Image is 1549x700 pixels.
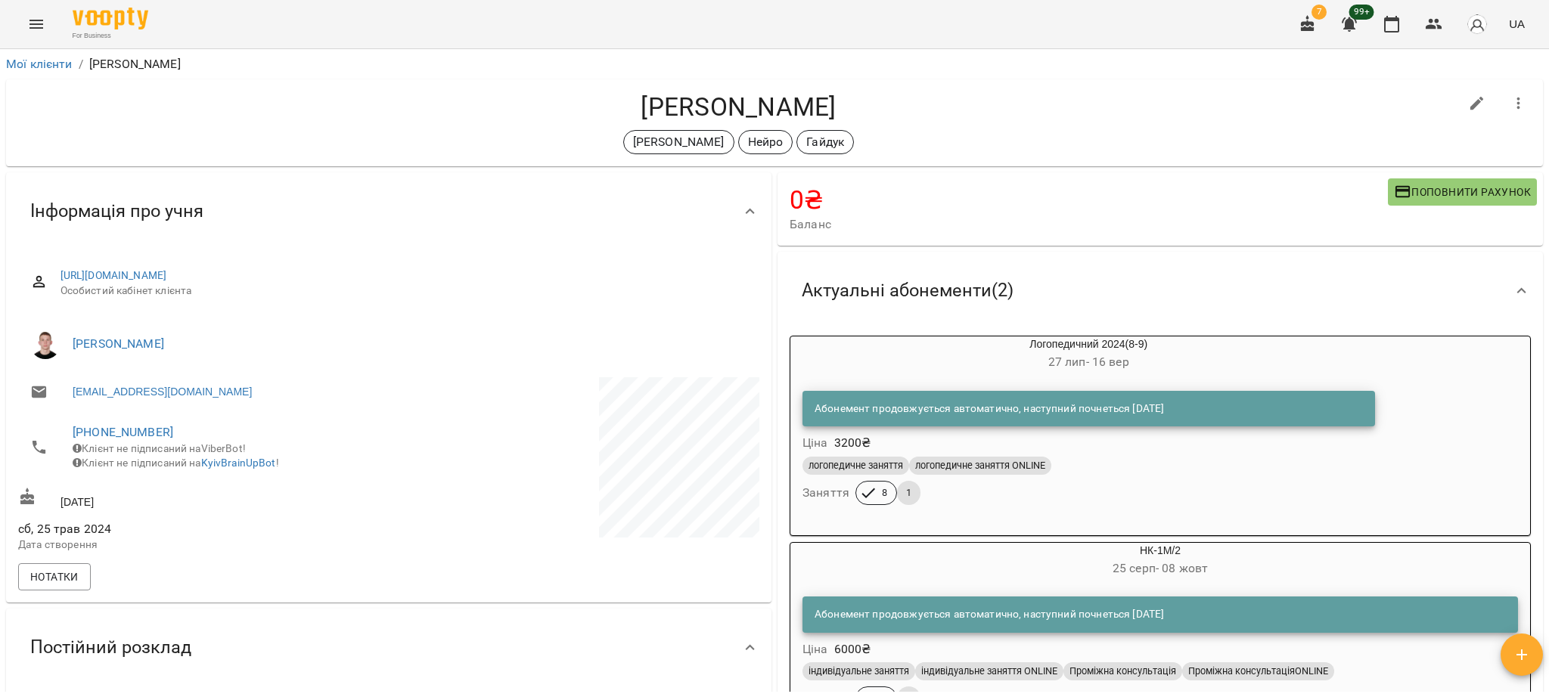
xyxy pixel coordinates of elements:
a: [PERSON_NAME] [73,336,164,351]
div: Абонемент продовжується автоматично, наступний почнеться [DATE] [815,395,1164,423]
div: Постійний розклад [6,609,771,686]
a: [PHONE_NUMBER] [73,425,173,439]
button: UA [1503,10,1531,38]
li: / [79,55,83,73]
button: Нотатки [18,563,91,590]
button: Поповнити рахунок [1388,178,1537,206]
p: Дата створення [18,537,386,553]
span: For Business [73,31,148,41]
p: Нейро [748,133,784,151]
span: 8 [873,486,896,500]
span: Інформація про учня [30,200,203,223]
h6: Заняття [802,482,849,503]
p: Гайдук [806,133,844,151]
span: Баланс [790,215,1388,234]
span: Постійний розклад [30,636,191,659]
span: індивідуальне заняття ONLINE [915,664,1063,678]
p: [PERSON_NAME] [89,55,181,73]
h4: [PERSON_NAME] [18,91,1459,122]
span: Клієнт не підписаний на ViberBot! [73,442,246,454]
span: Проміжна консультаціяONLINE [1182,664,1334,678]
p: 6000 ₴ [834,640,871,658]
span: UA [1509,16,1525,32]
div: Логопедичний 2024(8-9) [790,336,1387,373]
div: Актуальні абонементи(2) [778,252,1543,330]
img: Гайдук Артем [30,329,61,359]
span: Клієнт не підписаний на ! [73,457,279,469]
button: Логопедичний 2024(8-9)27 лип- 16 верАбонемент продовжується автоматично, наступний почнеться [DAT... [790,336,1387,523]
p: [PERSON_NAME] [633,133,725,151]
h4: 0 ₴ [790,184,1388,215]
div: НК-1М/2 [790,543,1530,579]
span: сб, 25 трав 2024 [18,520,386,538]
span: 7 [1312,5,1327,20]
span: логопедичне заняття ONLINE [909,459,1051,472]
div: Гайдук [796,130,854,154]
div: Інформація про учня [6,172,771,250]
div: [DATE] [15,485,389,513]
p: 3200 ₴ [834,434,871,452]
span: 1 [897,486,920,500]
button: Menu [18,6,54,42]
a: Мої клієнти [6,57,73,71]
span: 27 лип - 16 вер [1048,355,1129,369]
span: Проміжна консультація [1063,664,1182,678]
span: Актуальні абонементи ( 2 ) [802,279,1014,302]
h6: Ціна [802,639,828,660]
span: Нотатки [30,568,79,586]
nav: breadcrumb [6,55,1543,73]
div: Абонемент продовжується автоматично, наступний почнеться [DATE] [815,601,1164,628]
div: [PERSON_NAME] [623,130,734,154]
a: [EMAIL_ADDRESS][DOMAIN_NAME] [73,384,252,399]
img: avatar_s.png [1467,14,1488,35]
span: 25 серп - 08 жовт [1113,561,1208,575]
h6: Ціна [802,432,828,454]
a: [URL][DOMAIN_NAME] [61,269,167,281]
span: 99+ [1349,5,1374,20]
a: KyivBrainUpBot [201,457,276,469]
img: Voopty Logo [73,8,148,29]
div: Нейро [738,130,793,154]
span: Особистий кабінет клієнта [61,283,747,299]
span: індивідуальне заняття [802,664,915,678]
span: логопедичне заняття [802,459,909,472]
span: Поповнити рахунок [1394,183,1531,201]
